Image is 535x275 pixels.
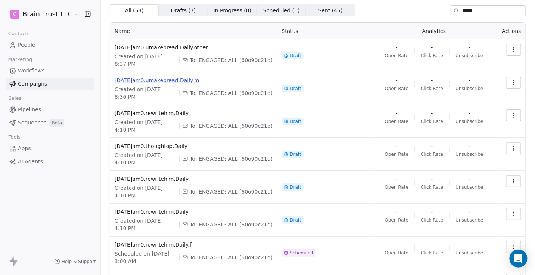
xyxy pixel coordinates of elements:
span: Scheduled [290,250,314,256]
span: - [396,109,398,117]
span: Unsubscribe [455,151,483,157]
span: Workflows [18,67,45,75]
span: Contacts [5,28,33,39]
th: Status [277,23,371,39]
span: Sequences [18,119,46,127]
span: Created on [DATE] 8:36 PM [115,86,176,101]
span: - [469,109,470,117]
span: - [431,77,433,84]
span: Open Rate [385,86,409,92]
th: Analytics [371,23,498,39]
span: - [396,77,398,84]
span: To: ENGAGED: ALL (60o90c21d) [190,56,273,64]
span: - [469,175,470,183]
span: Draft [290,118,301,124]
a: AI Agents [6,155,94,168]
span: Brain Trust LLC [22,9,72,19]
span: Click Rate [421,86,443,92]
a: Pipelines [6,103,94,116]
span: - [469,142,470,150]
span: Unsubscribe [455,118,483,124]
span: - [396,142,398,150]
span: AI Agents [18,158,43,166]
a: Workflows [6,65,94,77]
span: People [18,41,35,49]
span: Beta [49,119,64,127]
span: Click Rate [421,118,443,124]
span: Unsubscribe [455,250,483,256]
span: To: ENGAGED: ALL (60o90c21d) [190,155,273,163]
span: - [396,44,398,51]
span: [DATE]am0.rewritehim.Daily [115,208,273,216]
span: Created on [DATE] 8:37 PM [115,53,176,68]
span: - [431,109,433,117]
span: [DATE]am0.rewritehim.Daily [115,109,273,117]
span: Draft [290,184,301,190]
span: To: ENGAGED: ALL (60o90c21d) [190,122,273,130]
span: [DATE]am0.umakebread.Daily.other [115,44,273,51]
span: Open Rate [385,53,409,59]
span: [DATE]am0.thoughtop.Daily [115,142,273,150]
span: - [396,208,398,216]
span: Click Rate [421,151,443,157]
div: Open Intercom Messenger [510,250,528,268]
span: In Progress ( 0 ) [214,7,252,15]
span: Unsubscribe [455,184,483,190]
span: Click Rate [421,250,443,256]
span: To: ENGAGED: ALL (60o90c21d) [190,254,273,261]
span: - [396,175,398,183]
span: - [431,241,433,248]
a: Campaigns [6,78,94,90]
span: Pipelines [18,106,41,114]
span: Help & Support [62,259,96,265]
span: Sales [5,93,25,104]
span: Apps [18,145,31,152]
span: Draft [290,217,301,223]
span: Drafts ( 7 ) [171,7,196,15]
span: Open Rate [385,118,409,124]
span: To: ENGAGED: ALL (60o90c21d) [190,188,273,195]
span: - [431,208,433,216]
span: - [396,241,398,248]
span: Unsubscribe [455,53,483,59]
span: - [469,208,470,216]
span: Click Rate [421,53,443,59]
span: Draft [290,151,301,157]
span: - [469,241,470,248]
span: - [431,142,433,150]
span: To: ENGAGED: ALL (60o90c21d) [190,89,273,97]
span: Draft [290,86,301,92]
span: Created on [DATE] 4:10 PM [115,151,176,166]
span: [DATE]am0.rewritehim.Daily.f [115,241,273,248]
span: - [469,77,470,84]
span: Sent ( 45 ) [318,7,343,15]
span: Created on [DATE] 4:10 PM [115,118,176,133]
span: Marketing [5,54,35,65]
span: Created on [DATE] 4:10 PM [115,217,176,232]
span: Open Rate [385,151,409,157]
a: People [6,39,94,51]
a: Help & Support [54,259,96,265]
span: Unsubscribe [455,86,483,92]
span: - [469,44,470,51]
span: - [431,175,433,183]
span: Open Rate [385,217,409,223]
span: Unsubscribe [455,217,483,223]
span: [DATE]am0.umakebread.Daily.m [115,77,273,84]
span: Click Rate [421,217,443,223]
span: Open Rate [385,184,409,190]
span: Created on [DATE] 4:10 PM [115,184,176,199]
button: CBrain Trust LLC [9,8,80,21]
span: C [13,10,17,18]
span: - [431,44,433,51]
span: Tools [5,132,24,143]
th: Actions [498,23,526,39]
span: To: ENGAGED: ALL (60o90c21d) [190,221,273,228]
th: Name [110,23,277,39]
a: Apps [6,142,94,155]
span: [DATE]am0.rewritehim.Daily [115,175,273,183]
a: SequencesBeta [6,117,94,129]
span: Open Rate [385,250,409,256]
span: Scheduled on [DATE] 3:00 AM [115,250,176,265]
span: Campaigns [18,80,47,88]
